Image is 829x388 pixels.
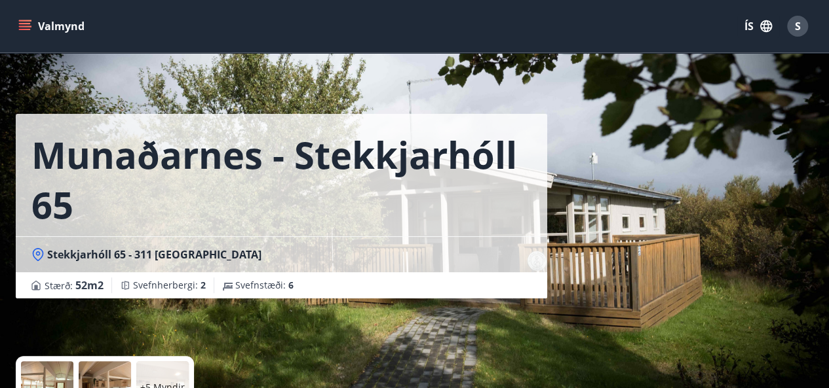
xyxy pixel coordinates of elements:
h1: Munaðarnes - Stekkjarhóll 65 [31,130,531,229]
button: ÍS [737,14,779,38]
span: Stærð : [45,277,104,293]
button: S [782,10,813,42]
button: menu [16,14,90,38]
span: 6 [288,279,294,291]
span: 52 m2 [75,278,104,292]
span: S [795,19,801,33]
span: Stekkjarhóll 65 - 311 [GEOGRAPHIC_DATA] [47,247,261,262]
span: 2 [201,279,206,291]
span: Svefnherbergi : [133,279,206,292]
span: Svefnstæði : [235,279,294,292]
